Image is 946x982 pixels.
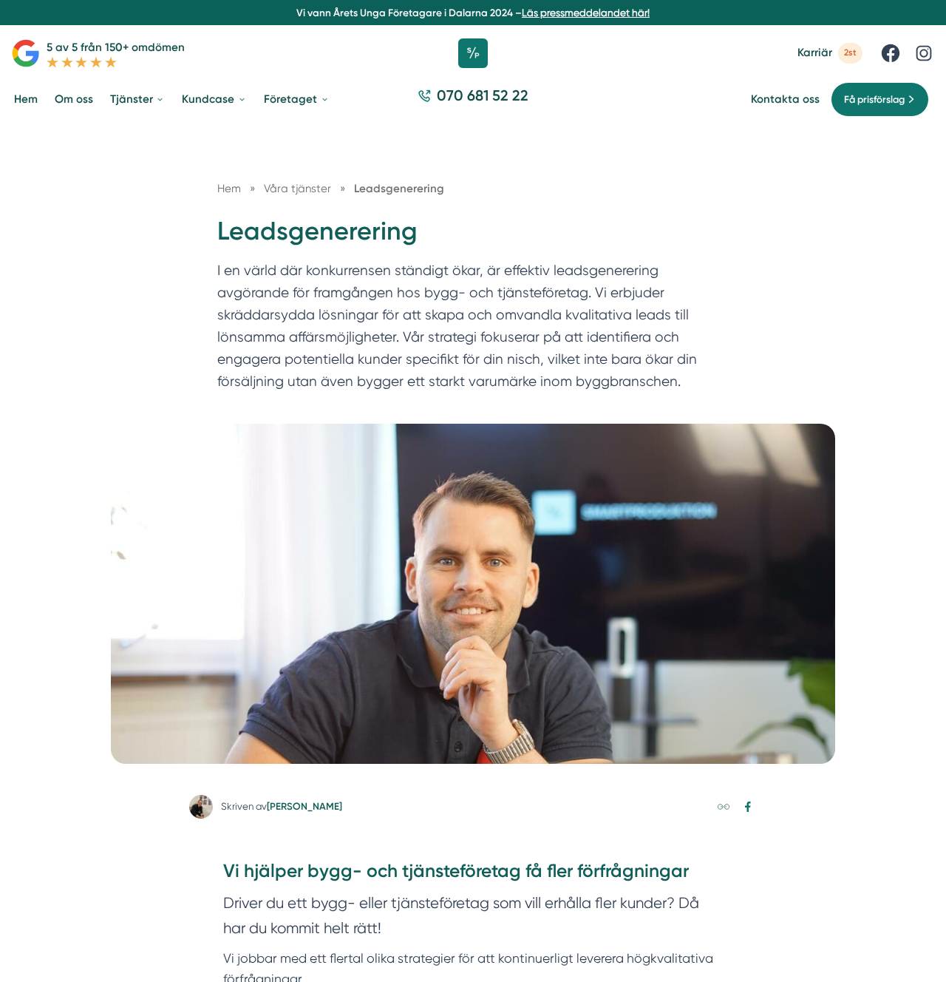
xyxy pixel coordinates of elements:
[223,859,724,891] h3: Vi hjälper bygg- och tjänsteföretag få fler förfrågningar
[831,82,929,117] a: Få prisförslag
[52,81,96,118] a: Om oss
[217,182,241,195] a: Hem
[738,797,757,816] a: Dela på Facebook
[797,43,862,63] a: Karriär 2st
[111,424,835,764] img: Leadsgenerering, Förfrågningar, Leads, Öka försäljning
[838,43,862,63] span: 2st
[844,92,905,107] span: Få prisförslag
[437,86,528,106] span: 070 681 52 22
[264,182,334,195] a: Våra tjänster
[261,81,332,118] a: Företaget
[6,6,941,20] p: Vi vann Årets Unga Företagare i Dalarna 2024 –
[179,81,249,118] a: Kundcase
[412,86,534,114] a: 070 681 52 22
[354,182,444,195] a: Leadsgenerering
[221,799,342,813] div: Skriven av
[522,7,650,18] a: Läs pressmeddelandet här!
[340,180,345,197] span: »
[751,92,820,106] a: Kontakta oss
[47,38,185,56] p: 5 av 5 från 150+ omdömen
[267,801,342,812] a: [PERSON_NAME]
[107,81,168,118] a: Tjänster
[797,46,832,60] span: Karriär
[714,797,732,816] a: Kopiera länk
[217,260,729,399] p: I en värld där konkurrensen ständigt ökar, är effektiv leadsgenerering avgörande för framgången h...
[250,180,255,197] span: »
[11,81,41,118] a: Hem
[264,182,331,195] span: Våra tjänster
[217,214,729,260] h1: Leadsgenerering
[742,801,754,813] svg: Facebook
[189,795,213,819] img: Victor Blomberg
[223,891,724,948] section: Driver du ett bygg- eller tjänsteföretag som vill erhålla fler kunder? Då har du kommit helt rätt!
